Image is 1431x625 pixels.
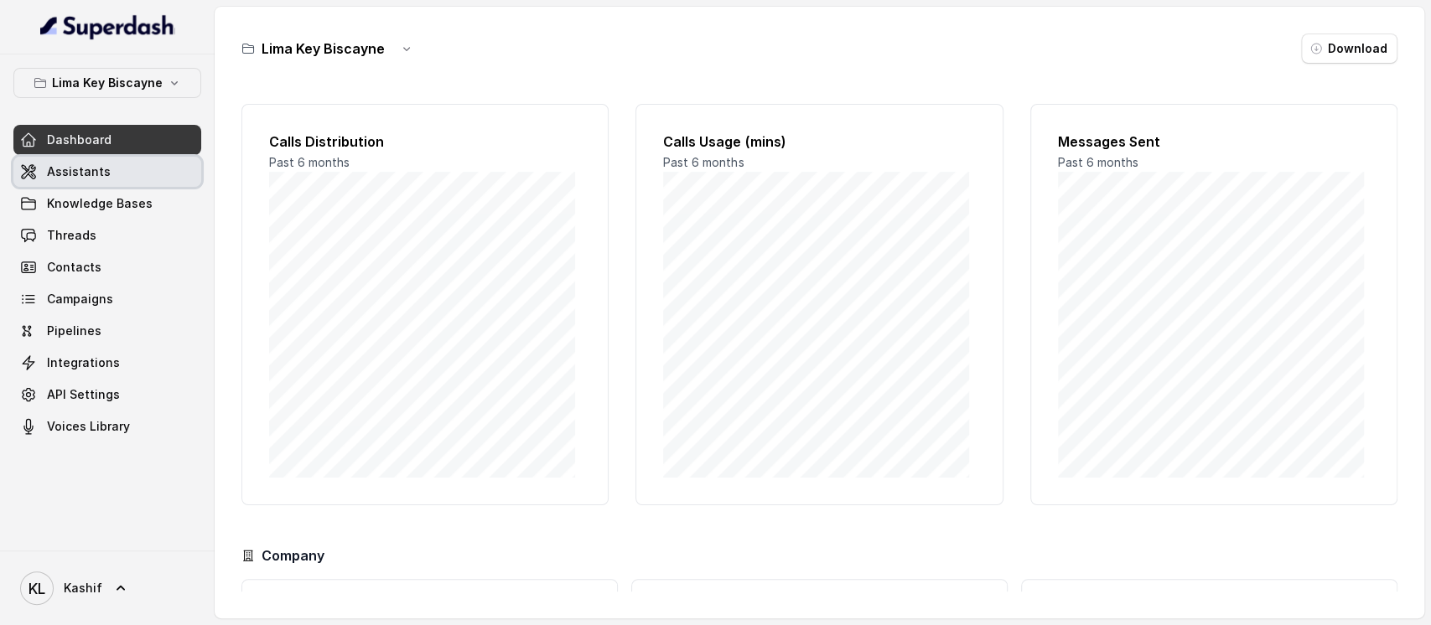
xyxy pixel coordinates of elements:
[262,545,324,566] h3: Company
[47,163,111,180] span: Assistants
[269,132,581,152] h2: Calls Distribution
[262,39,385,59] h3: Lima Key Biscayne
[47,132,111,148] span: Dashboard
[47,418,130,435] span: Voices Library
[13,380,201,410] a: API Settings
[269,155,350,169] span: Past 6 months
[13,565,201,612] a: Kashif
[13,189,201,219] a: Knowledge Bases
[13,284,201,314] a: Campaigns
[29,580,45,597] text: KL
[47,323,101,339] span: Pipelines
[13,125,201,155] a: Dashboard
[13,157,201,187] a: Assistants
[52,73,163,93] p: Lima Key Biscayne
[13,68,201,98] button: Lima Key Biscayne
[13,411,201,442] a: Voices Library
[47,195,153,212] span: Knowledge Bases
[47,354,120,371] span: Integrations
[47,291,113,307] span: Campaigns
[40,13,175,40] img: light.svg
[1058,155,1138,169] span: Past 6 months
[47,227,96,244] span: Threads
[663,132,975,152] h2: Calls Usage (mins)
[13,220,201,251] a: Threads
[1301,34,1397,64] button: Download
[47,259,101,276] span: Contacts
[64,580,102,597] span: Kashif
[1058,132,1370,152] h2: Messages Sent
[47,386,120,403] span: API Settings
[13,316,201,346] a: Pipelines
[13,348,201,378] a: Integrations
[13,252,201,282] a: Contacts
[663,155,744,169] span: Past 6 months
